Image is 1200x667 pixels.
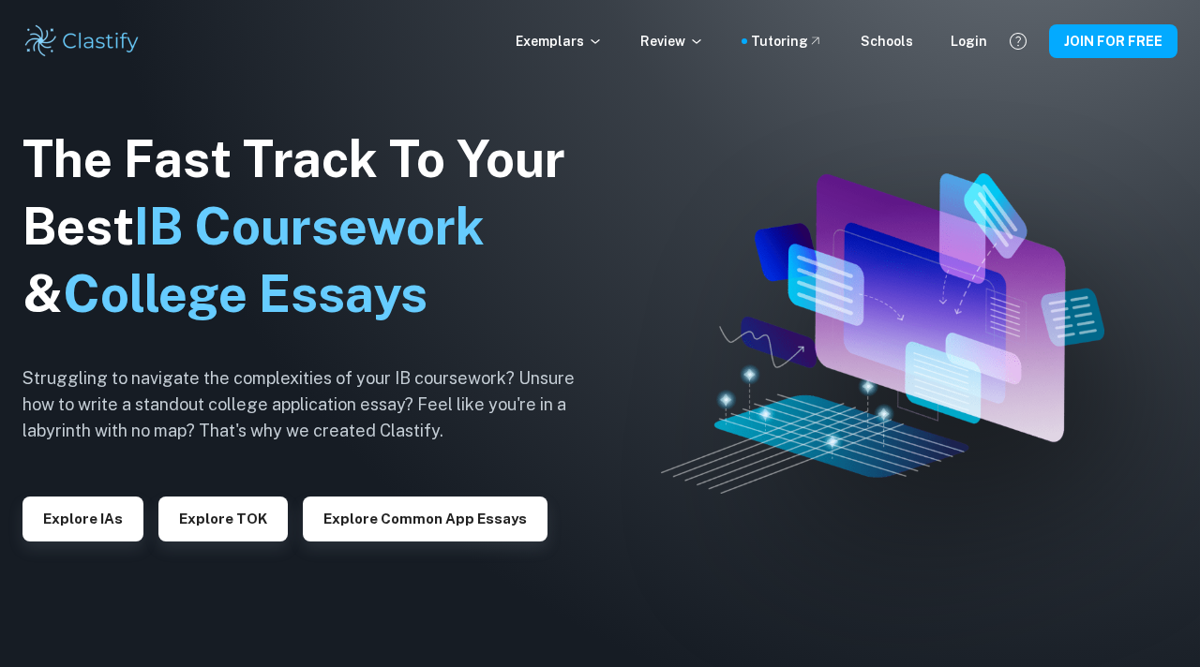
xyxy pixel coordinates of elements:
a: Schools [861,31,913,52]
button: Help and Feedback [1002,25,1034,57]
a: Login [951,31,987,52]
span: College Essays [63,264,427,323]
button: Explore TOK [158,497,288,541]
p: Exemplars [516,31,603,52]
h1: The Fast Track To Your Best & [22,126,604,328]
p: Review [640,31,704,52]
a: Tutoring [751,31,823,52]
img: Clastify hero [661,173,1104,494]
img: Clastify logo [22,22,142,60]
a: Explore IAs [22,509,143,526]
button: Explore Common App essays [303,497,547,541]
button: Explore IAs [22,497,143,541]
a: Explore Common App essays [303,509,547,526]
button: JOIN FOR FREE [1049,24,1177,58]
a: Explore TOK [158,509,288,526]
span: IB Coursework [134,197,485,256]
h6: Struggling to navigate the complexities of your IB coursework? Unsure how to write a standout col... [22,365,604,444]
